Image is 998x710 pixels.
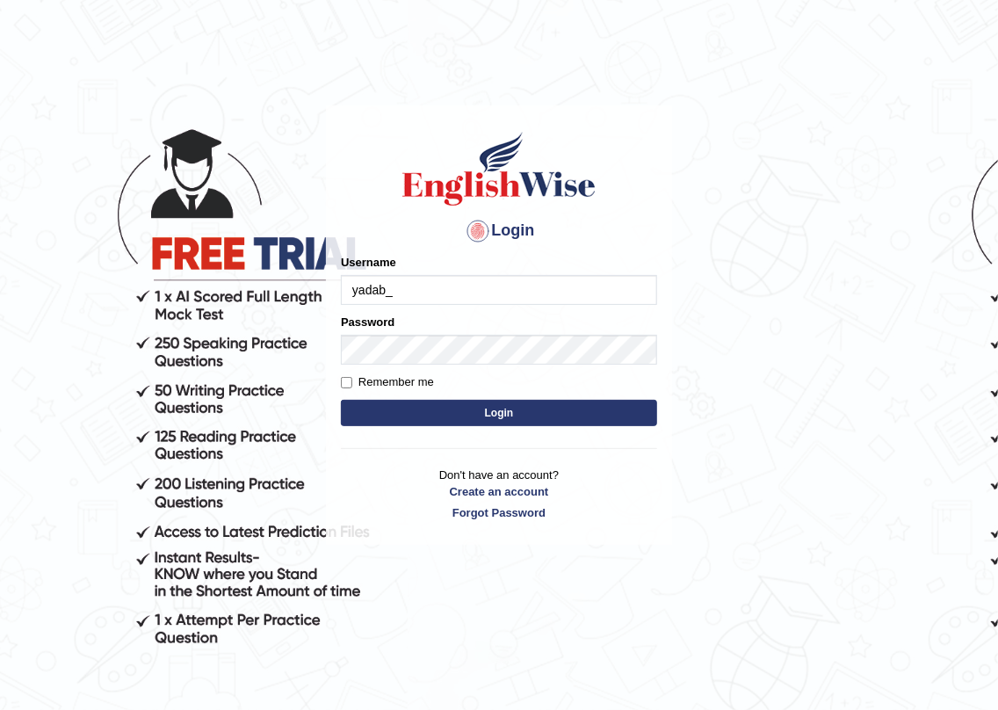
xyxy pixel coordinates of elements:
h4: Login [341,217,657,245]
p: Don't have an account? [341,467,657,521]
a: Create an account [341,483,657,500]
img: Logo of English Wise sign in for intelligent practice with AI [399,129,599,208]
label: Password [341,314,394,330]
input: Remember me [341,377,352,388]
a: Forgot Password [341,504,657,521]
label: Remember me [341,373,434,391]
label: Username [341,254,396,271]
button: Login [341,400,657,426]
